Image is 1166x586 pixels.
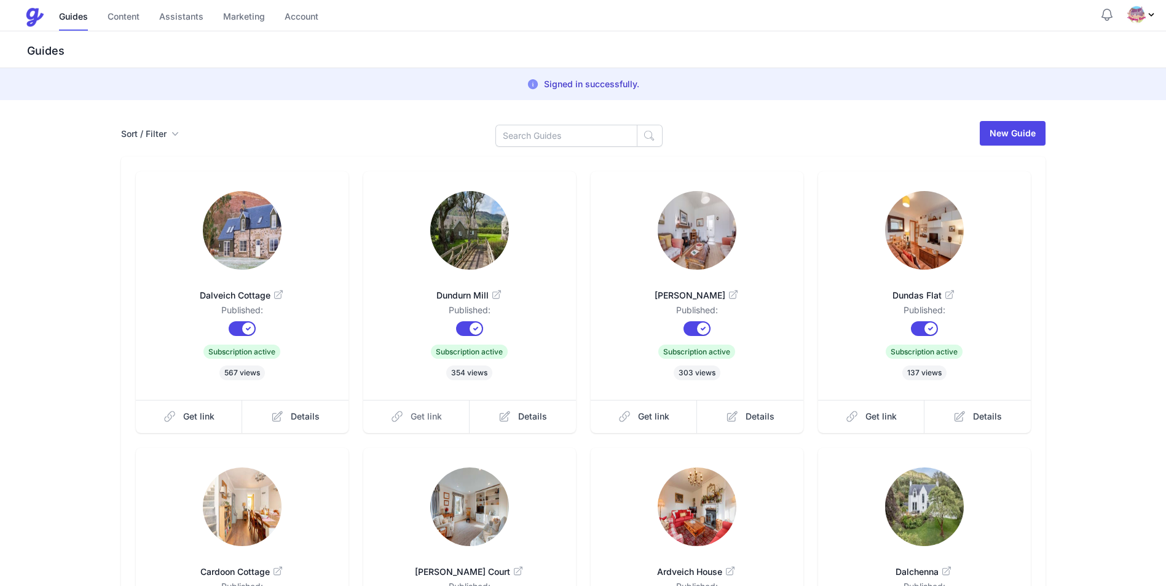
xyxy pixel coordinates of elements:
span: Dundurn Mill [383,289,556,302]
img: 28xhyi617ymghlmhesjcmx3mk57g [430,191,509,270]
img: ate6fsqwm1sm0mzw7n2ix7xpe8cq [430,467,509,546]
p: Signed in successfully. [544,78,639,90]
span: Get link [865,410,897,423]
a: Marketing [223,4,265,31]
button: Sort / Filter [121,128,179,140]
a: Account [285,4,318,31]
span: Subscription active [203,345,280,359]
span: 354 views [446,365,492,380]
span: Subscription active [886,345,963,359]
a: Guides [59,4,88,31]
img: kjo5p7clyic57wnnkei55kwq0jou [203,467,282,546]
a: Ardveich House [610,551,784,580]
span: 303 views [674,365,720,380]
div: Profile Menu [1127,5,1156,25]
span: 137 views [902,365,947,380]
dd: Published: [383,304,556,321]
span: Details [518,410,547,423]
span: Get link [411,410,442,423]
span: Get link [638,410,669,423]
dd: Published: [610,304,784,321]
a: [PERSON_NAME] Court [383,551,556,580]
img: 637owozl5i22sag6rjggo514cldy [658,191,736,270]
span: Get link [183,410,215,423]
img: nqia4o3ywhwkvnxfpq8qac06u0fg [885,191,964,270]
span: Dalveich Cottage [156,289,329,302]
a: [PERSON_NAME] [610,275,784,304]
input: Search Guides [495,125,637,147]
a: Cardoon Cottage [156,551,329,580]
a: Dalveich Cottage [156,275,329,304]
a: Assistants [159,4,203,31]
a: Details [924,400,1031,433]
span: Ardveich House [610,566,784,578]
img: ekebnbopqsyfre3ijni7t0wqkiq4 [203,191,282,270]
span: Subscription active [431,345,508,359]
a: Content [108,4,140,31]
span: [PERSON_NAME] Court [383,566,556,578]
span: 567 views [219,365,265,380]
a: Dundurn Mill [383,275,556,304]
a: Get link [591,400,698,433]
a: Get link [818,400,925,433]
span: Details [973,410,1002,423]
img: u2xb4h2jr2b9xtycmgswuqi6c61z [885,467,964,546]
dd: Published: [838,304,1011,321]
a: Dalchenna [838,551,1011,580]
span: [PERSON_NAME] [610,289,784,302]
h3: Guides [25,44,1166,58]
img: jdtybwo7j0y09u4raefszbtg7te8 [1127,5,1146,25]
span: Dalchenna [838,566,1011,578]
a: New Guide [980,121,1046,146]
span: Details [291,410,320,423]
a: Dundas Flat [838,275,1011,304]
span: Cardoon Cottage [156,566,329,578]
a: Details [697,400,803,433]
span: Subscription active [658,345,735,359]
a: Get link [363,400,470,433]
span: Dundas Flat [838,289,1011,302]
span: Details [746,410,774,423]
img: Guestive Guides [25,7,44,27]
a: Details [242,400,349,433]
a: Get link [136,400,243,433]
a: Details [470,400,576,433]
img: iuojdlzbi14e4l6988odosh3wmi1 [658,467,736,546]
dd: Published: [156,304,329,321]
button: Notifications [1100,7,1114,22]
